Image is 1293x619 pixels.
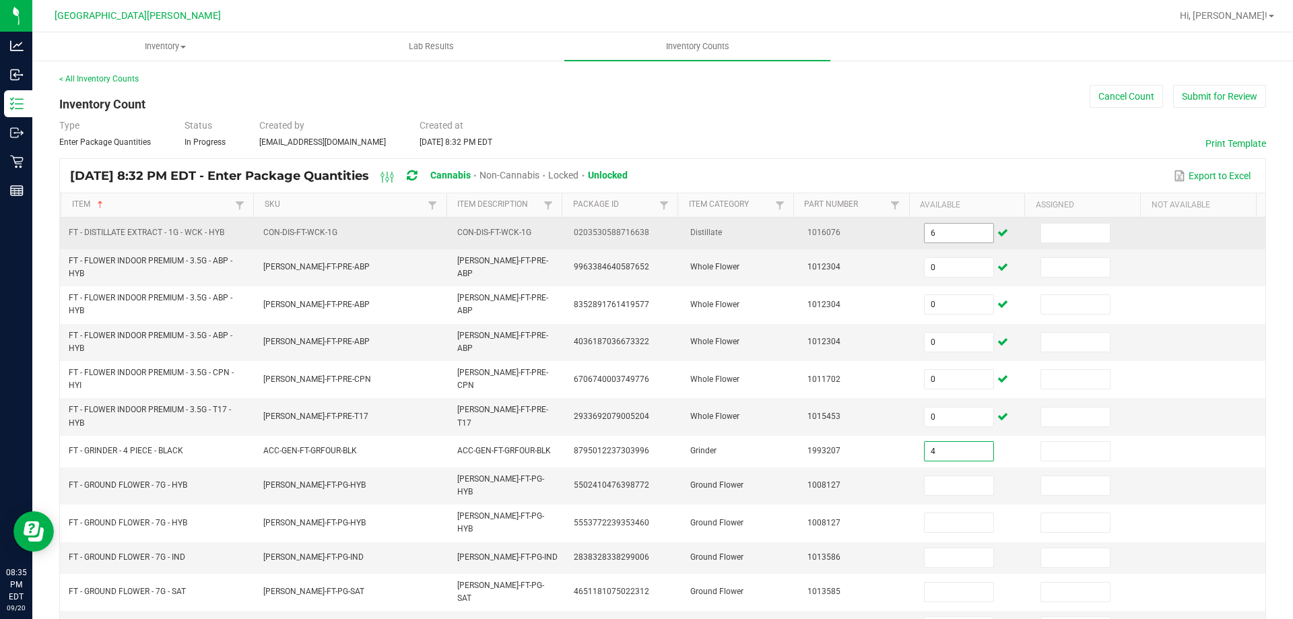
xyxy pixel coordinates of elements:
[689,199,772,210] a: Item CategorySortable
[690,262,739,271] span: Whole Flower
[10,39,24,53] inline-svg: Analytics
[59,137,151,147] span: Enter Package Quantities
[420,137,492,147] span: [DATE] 8:32 PM EDT
[588,170,628,181] span: Unlocked
[457,511,544,533] span: [PERSON_NAME]-FT-PG-HYB
[1170,164,1254,187] button: Export to Excel
[457,228,531,237] span: CON-DIS-FT-WCK-1G
[574,374,649,384] span: 6706740003749776
[33,40,298,53] span: Inventory
[265,199,425,210] a: SKUSortable
[574,480,649,490] span: 5502410476398772
[479,170,539,181] span: Non-Cannabis
[232,197,248,214] a: Filter
[690,374,739,384] span: Whole Flower
[690,518,743,527] span: Ground Flower
[69,446,183,455] span: FT - GRINDER - 4 PIECE - BLACK
[457,446,551,455] span: ACC-GEN-FT-GRFOUR-BLK
[573,199,656,210] a: Package IdSortable
[6,566,26,603] p: 08:35 PM EDT
[69,256,232,278] span: FT - FLOWER INDOOR PREMIUM - 3.5G - ABP - HYB
[807,300,840,309] span: 1012304
[185,137,226,147] span: In Progress
[6,603,26,613] p: 09/20
[32,32,298,61] a: Inventory
[69,228,224,237] span: FT - DISTILLATE EXTRACT - 1G - WCK - HYB
[457,581,544,603] span: [PERSON_NAME]-FT-PG-SAT
[690,337,739,346] span: Whole Flower
[263,300,370,309] span: [PERSON_NAME]-FT-PRE-ABP
[420,120,463,131] span: Created at
[263,228,337,237] span: CON-DIS-FT-WCK-1G
[69,518,187,527] span: FT - GROUND FLOWER - 7G - HYB
[259,120,304,131] span: Created by
[263,412,368,421] span: [PERSON_NAME]-FT-PRE-T17
[13,511,54,552] iframe: Resource center
[690,300,739,309] span: Whole Flower
[263,374,371,384] span: [PERSON_NAME]-FT-PRE-CPN
[69,293,232,315] span: FT - FLOWER INDOOR PREMIUM - 3.5G - ABP - HYB
[887,197,903,214] a: Filter
[457,474,544,496] span: [PERSON_NAME]-FT-PG-HYB
[540,197,556,214] a: Filter
[574,337,649,346] span: 4036187036673322
[807,412,840,421] span: 1015453
[548,170,578,181] span: Locked
[391,40,472,53] span: Lab Results
[574,446,649,455] span: 8795012237303996
[807,518,840,527] span: 1008127
[10,184,24,197] inline-svg: Reports
[457,368,548,390] span: [PERSON_NAME]-FT-PRE-CPN
[10,97,24,110] inline-svg: Inventory
[690,228,722,237] span: Distillate
[574,518,649,527] span: 5553772239353460
[69,480,187,490] span: FT - GROUND FLOWER - 7G - HYB
[95,199,106,210] span: Sortable
[574,587,649,596] span: 4651181075022312
[263,262,370,271] span: [PERSON_NAME]-FT-PRE-ABP
[807,262,840,271] span: 1012304
[1024,193,1140,218] th: Assigned
[574,262,649,271] span: 9963384640587652
[807,552,840,562] span: 1013586
[656,197,672,214] a: Filter
[263,518,366,527] span: [PERSON_NAME]-FT-PG-HYB
[430,170,471,181] span: Cannabis
[807,228,840,237] span: 1016076
[424,197,440,214] a: Filter
[574,412,649,421] span: 2933692079005204
[59,120,79,131] span: Type
[457,405,548,427] span: [PERSON_NAME]-FT-PRE-T17
[909,193,1025,218] th: Available
[807,446,840,455] span: 1993207
[690,446,717,455] span: Grinder
[457,331,548,353] span: [PERSON_NAME]-FT-PRE-ABP
[457,552,558,562] span: [PERSON_NAME]-FT-PG-IND
[457,293,548,315] span: [PERSON_NAME]-FT-PRE-ABP
[59,97,145,111] span: Inventory Count
[457,256,548,278] span: [PERSON_NAME]-FT-PRE-ABP
[807,587,840,596] span: 1013585
[259,137,386,147] span: [EMAIL_ADDRESS][DOMAIN_NAME]
[298,32,564,61] a: Lab Results
[69,587,186,596] span: FT - GROUND FLOWER - 7G - SAT
[1173,85,1266,108] button: Submit for Review
[564,32,830,61] a: Inventory Counts
[807,374,840,384] span: 1011702
[263,587,364,596] span: [PERSON_NAME]-FT-PG-SAT
[807,480,840,490] span: 1008127
[263,552,364,562] span: [PERSON_NAME]-FT-PG-IND
[10,68,24,82] inline-svg: Inbound
[648,40,748,53] span: Inventory Counts
[1180,10,1267,21] span: Hi, [PERSON_NAME]!
[185,120,212,131] span: Status
[1140,193,1256,218] th: Not Available
[690,412,739,421] span: Whole Flower
[690,552,743,562] span: Ground Flower
[1205,137,1266,150] button: Print Template
[457,199,540,210] a: Item DescriptionSortable
[263,480,366,490] span: [PERSON_NAME]-FT-PG-HYB
[69,331,232,353] span: FT - FLOWER INDOOR PREMIUM - 3.5G - ABP - HYB
[574,552,649,562] span: 2838328338299006
[690,587,743,596] span: Ground Flower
